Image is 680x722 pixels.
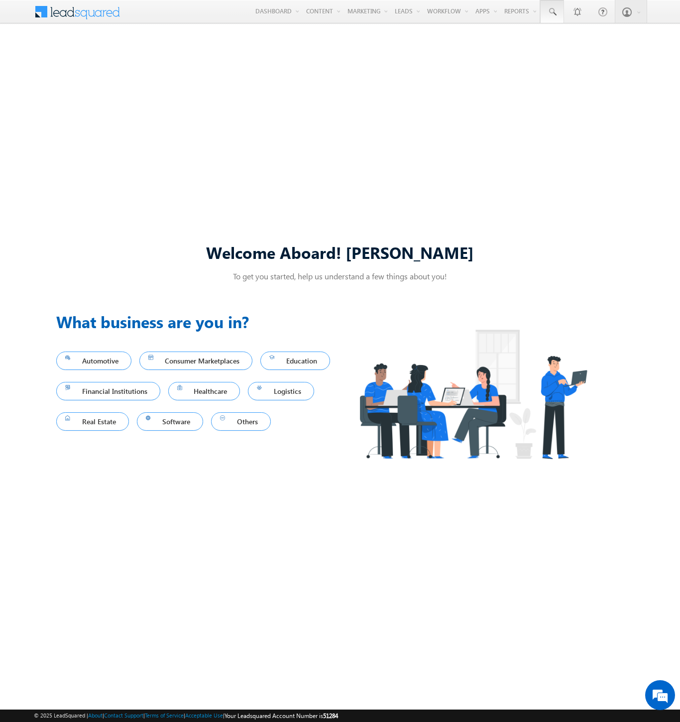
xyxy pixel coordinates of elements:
[323,712,338,720] span: 51284
[65,415,120,428] span: Real Estate
[177,384,231,398] span: Healthcare
[34,711,338,721] span: © 2025 LeadSquared | | | | |
[220,415,262,428] span: Others
[225,712,338,720] span: Your Leadsquared Account Number is
[56,271,624,281] p: To get you started, help us understand a few things about you!
[104,712,143,719] a: Contact Support
[340,310,606,479] img: Industry.png
[269,354,321,367] span: Education
[185,712,223,719] a: Acceptable Use
[88,712,103,719] a: About
[257,384,305,398] span: Logistics
[65,354,122,367] span: Automotive
[56,310,340,334] h3: What business are you in?
[146,415,195,428] span: Software
[65,384,151,398] span: Financial Institutions
[148,354,244,367] span: Consumer Marketplaces
[56,241,624,263] div: Welcome Aboard! [PERSON_NAME]
[145,712,184,719] a: Terms of Service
